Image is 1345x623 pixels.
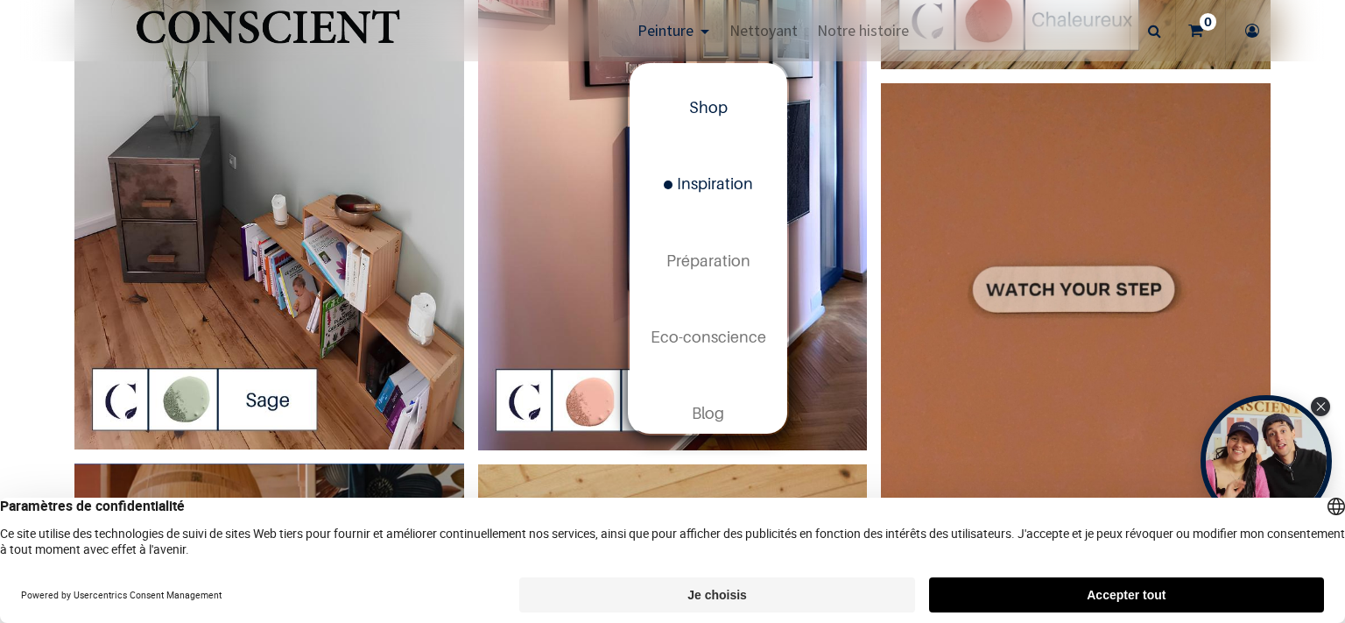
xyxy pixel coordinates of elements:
[666,251,750,270] span: Préparation
[729,20,798,40] span: Nettoyant
[817,20,909,40] span: Notre histoire
[637,20,694,40] span: Peinture
[651,328,766,346] span: Eco-conscience
[664,174,753,193] span: Inspiration
[1200,13,1216,31] sup: 0
[1201,395,1332,527] div: Tolstoy bubble widget
[1311,397,1330,416] div: Close Tolstoy widget
[1201,395,1332,527] div: Open Tolstoy
[689,98,728,117] span: Shop
[692,404,724,422] span: Blog
[1201,395,1332,527] div: Open Tolstoy widget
